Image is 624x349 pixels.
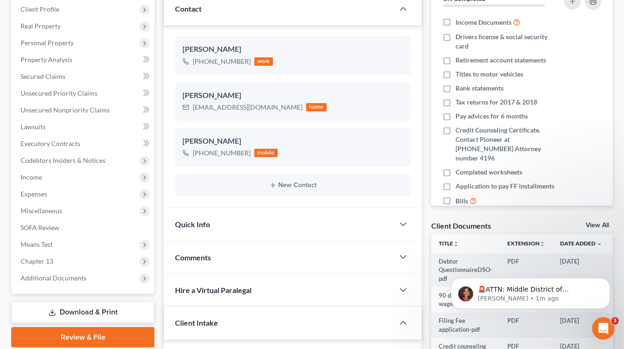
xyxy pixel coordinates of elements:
td: PDF [500,313,553,338]
span: Application to pay FF installments [456,181,554,191]
span: Codebtors Insiders & Notices [21,156,105,164]
div: [PERSON_NAME] [182,90,403,101]
span: Unsecured Priority Claims [21,89,98,97]
span: Tax returns for 2017 & 2018 [456,98,537,107]
span: Client Profile [21,5,59,13]
span: Quick Info [175,220,210,229]
div: [PHONE_NUMBER] [193,148,251,158]
span: Pay advices for 6 months [456,112,528,121]
span: Bank statements [456,84,504,93]
a: Download & Print [11,301,154,323]
td: [DATE] [553,313,610,338]
i: expand_more [596,241,602,247]
i: unfold_more [540,241,545,247]
a: Date Added expand_more [560,240,602,247]
a: Review & File [11,327,154,348]
div: home [306,103,327,112]
button: New Contact [182,181,403,189]
span: Completed worksheets [456,168,522,177]
span: Hire a Virtual Paralegal [175,286,252,294]
a: Executory Contracts [13,135,154,152]
iframe: Intercom notifications message [437,258,624,324]
td: [DATE] [553,253,610,287]
a: Property Analysis [13,51,154,68]
span: 3 [611,317,619,325]
span: Client Intake [175,318,218,327]
td: PDF [500,253,553,287]
a: Secured Claims [13,68,154,85]
a: Titleunfold_more [439,240,459,247]
span: Income [21,173,42,181]
span: Chapter 13 [21,257,53,265]
span: Real Property [21,22,61,30]
div: [PERSON_NAME] [182,136,403,147]
div: work [254,57,273,66]
span: Titles to motor vehicles [456,70,523,79]
a: Extensionunfold_more [507,240,545,247]
span: Drivers license & social security card [456,32,560,51]
span: Retirement account statements [456,56,546,65]
span: Bills [456,196,468,206]
span: Additional Documents [21,274,86,282]
span: Personal Property [21,39,74,47]
span: SOFA Review [21,223,59,231]
span: Property Analysis [21,56,72,63]
a: Lawsuits [13,119,154,135]
a: View All [586,222,609,229]
td: Filing Fee application-pdf [431,313,500,338]
a: SOFA Review [13,219,154,236]
div: Client Documents [431,221,491,230]
span: Expenses [21,190,47,198]
span: Lawsuits [21,123,46,131]
td: 90 days employee wages-pdf [431,287,500,313]
div: [PHONE_NUMBER] [193,57,251,66]
span: Means Test [21,240,53,248]
div: [PERSON_NAME] [182,44,403,55]
span: Comments [175,253,211,262]
a: Unsecured Nonpriority Claims [13,102,154,119]
iframe: Intercom live chat [592,317,615,340]
span: Contact [175,4,202,13]
a: Unsecured Priority Claims [13,85,154,102]
span: Unsecured Nonpriority Claims [21,106,110,114]
span: Credit Counseling Certificate. Contact Pioneer at [PHONE_NUMBER] Attorney number 4196 [456,126,560,163]
span: Income Documents [456,18,512,27]
div: [EMAIL_ADDRESS][DOMAIN_NAME] [193,103,302,112]
td: Debtor QuestionnaireDSO-pdf [431,253,500,287]
div: mobile [254,149,278,157]
span: Miscellaneous [21,207,62,215]
i: unfold_more [453,241,459,247]
span: Executory Contracts [21,140,80,147]
span: Secured Claims [21,72,65,80]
